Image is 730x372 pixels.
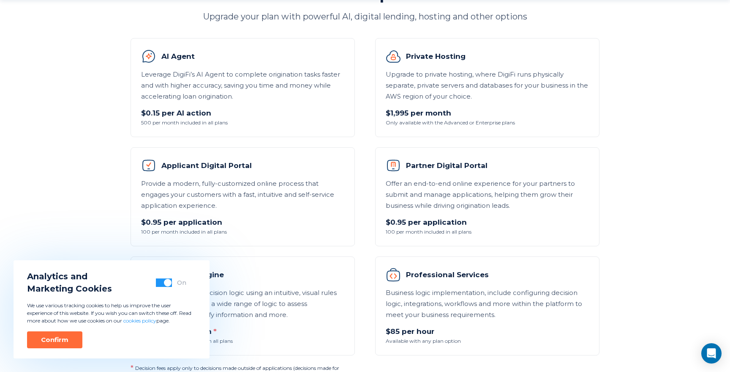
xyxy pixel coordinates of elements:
p: $0.03 per decision [141,325,344,337]
p: We use various tracking cookies to help us improve the user experience of this website. If you wi... [27,302,196,325]
span: 5,000 per month included in all plans [141,337,344,345]
p: $0.15 per AI action [141,107,344,119]
h3: Private Hosting [386,49,589,64]
span: Available with any plan option [386,337,589,345]
span: Marketing Cookies [27,283,112,295]
div: Confirm [41,336,68,344]
span: 500 per month included in all plans [141,119,344,127]
h3: AI Agent [141,49,344,64]
p: $0.95 per application [386,216,589,228]
h3: Decision Engine [141,267,344,282]
button: Confirm [27,331,82,348]
p: $1,995 per month [386,107,589,119]
h3: Applicant Digital Portal [141,158,344,173]
p: Upgrade to private hosting, where DigiFi runs physically separate, private servers and databases ... [386,69,589,102]
p: Leverage DigiFi’s AI Agent to complete origination tasks faster and with higher accuracy, saving ... [141,69,344,102]
span: 100 per month included in all plans [386,228,589,236]
a: cookies policy [123,317,156,324]
div: Open Intercom Messenger [701,343,722,364]
p: $0.95 per application [141,216,344,228]
span: 100 per month included in all plans [141,228,344,236]
p: Provide a modern, fully-customized online process that engages your customers with a fast, intuit... [141,178,344,211]
span: Analytics and [27,270,112,283]
p: Business logic implementation, include configuring decision logic, integrations, workflows and mo... [386,287,589,320]
h3: Partner Digital Portal [386,158,589,173]
p: Build, test and run decision logic using an intuitive, visual rules engine that executes a wide r... [141,287,344,320]
h3: Professional Services [386,267,589,282]
span: Only available with the Advanced or Enterprise plans [386,119,589,127]
p: $85 per hour [386,325,589,337]
div: On [177,278,186,287]
p: Offer an end-to-end online experience for your partners to submit and manage applications, helpin... [386,178,589,211]
p: Upgrade your plan with powerful AI, digital lending, hosting and other options [131,11,599,23]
